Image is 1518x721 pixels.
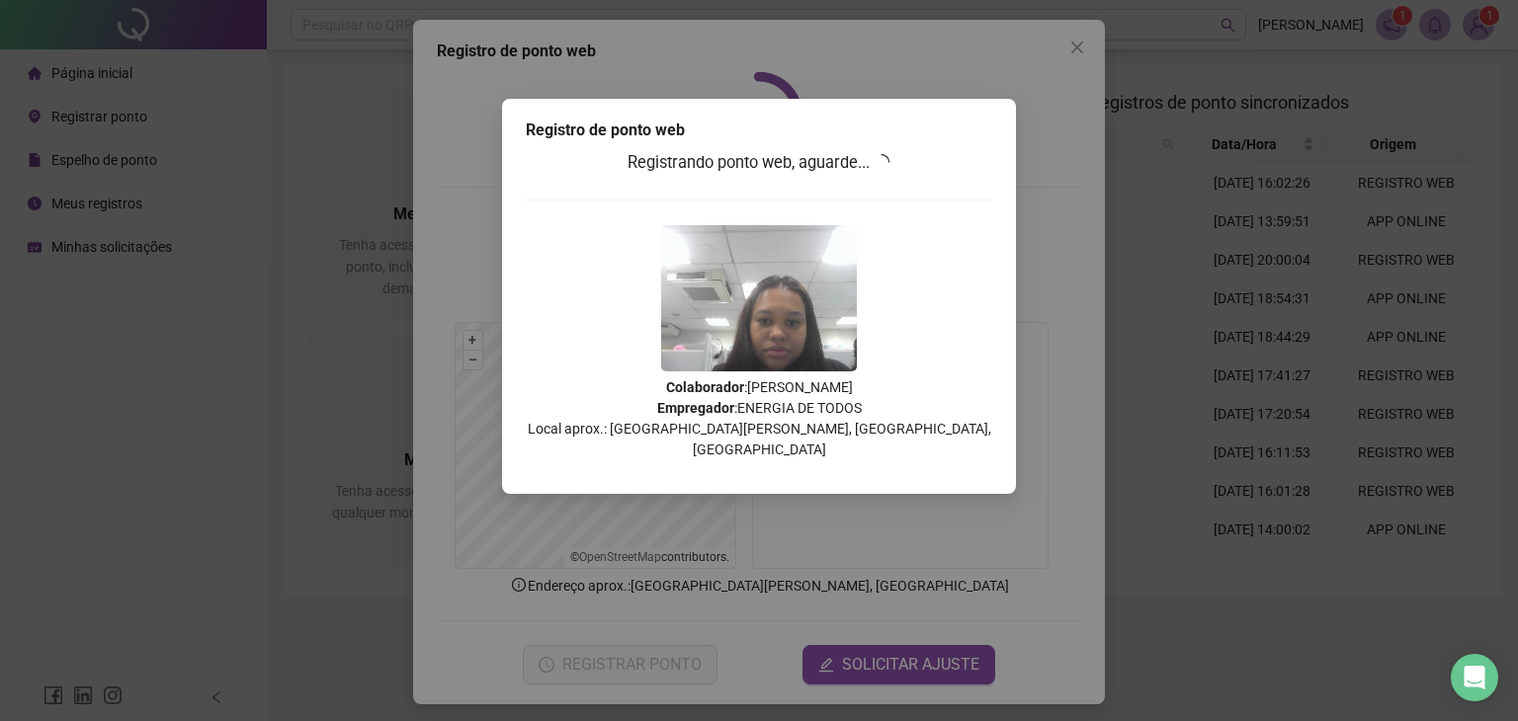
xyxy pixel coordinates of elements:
p: : [PERSON_NAME] : ENERGIA DE TODOS Local aprox.: [GEOGRAPHIC_DATA][PERSON_NAME], [GEOGRAPHIC_DATA... [526,377,992,460]
strong: Colaborador [666,379,744,395]
div: Open Intercom Messenger [1451,654,1498,701]
h3: Registrando ponto web, aguarde... [526,150,992,176]
strong: Empregador [657,400,734,416]
img: 9k= [661,225,857,371]
div: Registro de ponto web [526,119,992,142]
span: loading [874,154,889,170]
